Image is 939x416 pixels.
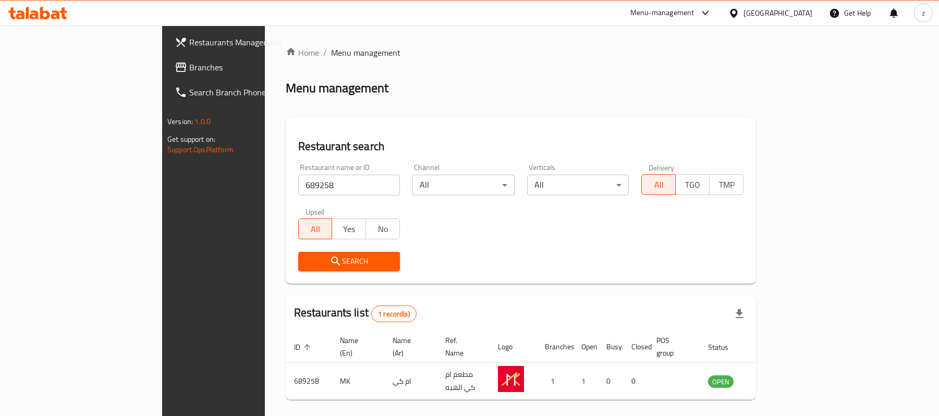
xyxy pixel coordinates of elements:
h2: Restaurants list [294,305,417,322]
td: ام كي [384,363,437,400]
span: z [922,7,925,19]
div: Menu-management [630,7,694,19]
button: TGO [675,174,710,195]
img: MK [498,366,524,392]
span: Get support on: [167,132,215,146]
td: 1 [573,363,598,400]
a: Branches [166,55,319,80]
a: Search Branch Phone [166,80,319,105]
span: OPEN [708,376,734,388]
button: TMP [709,174,743,195]
span: TMP [714,177,739,192]
span: 1 record(s) [372,309,416,319]
td: مطعم ام كي الهبه [437,363,490,400]
span: All [303,222,328,237]
span: TGO [680,177,705,192]
div: All [412,175,515,195]
div: All [527,175,629,195]
span: Ref. Name [445,334,477,359]
span: All [646,177,672,192]
input: Search for restaurant name or ID.. [298,175,400,195]
h2: Menu management [286,80,388,96]
table: enhanced table [286,331,790,400]
th: Logo [490,331,536,363]
span: Branches [189,61,311,74]
span: Restaurants Management [189,36,311,48]
label: Upsell [306,208,325,215]
span: ID [294,341,314,353]
button: All [641,174,676,195]
th: Open [573,331,598,363]
div: Export file [727,301,752,326]
th: Closed [623,331,648,363]
nav: breadcrumb [286,46,756,59]
div: Total records count [371,305,417,322]
span: Menu management [331,46,400,59]
button: Search [298,252,400,271]
a: Restaurants Management [166,30,319,55]
span: Search Branch Phone [189,86,311,99]
button: No [365,218,400,239]
th: Busy [598,331,623,363]
button: All [298,218,333,239]
label: Delivery [649,164,675,171]
th: Branches [536,331,573,363]
span: Status [708,341,742,353]
td: MK [332,363,384,400]
td: 1 [536,363,573,400]
td: 0 [598,363,623,400]
span: Name (En) [340,334,372,359]
button: Yes [332,218,366,239]
span: Version: [167,115,193,128]
span: Name (Ar) [393,334,424,359]
span: Search [307,255,392,268]
span: POS group [656,334,687,359]
div: [GEOGRAPHIC_DATA] [743,7,812,19]
li: / [323,46,327,59]
td: 0 [623,363,648,400]
th: Action [754,331,790,363]
h2: Restaurant search [298,139,743,154]
a: Support.OpsPlatform [167,143,234,156]
span: Yes [336,222,362,237]
span: No [370,222,396,237]
span: 1.0.0 [194,115,211,128]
